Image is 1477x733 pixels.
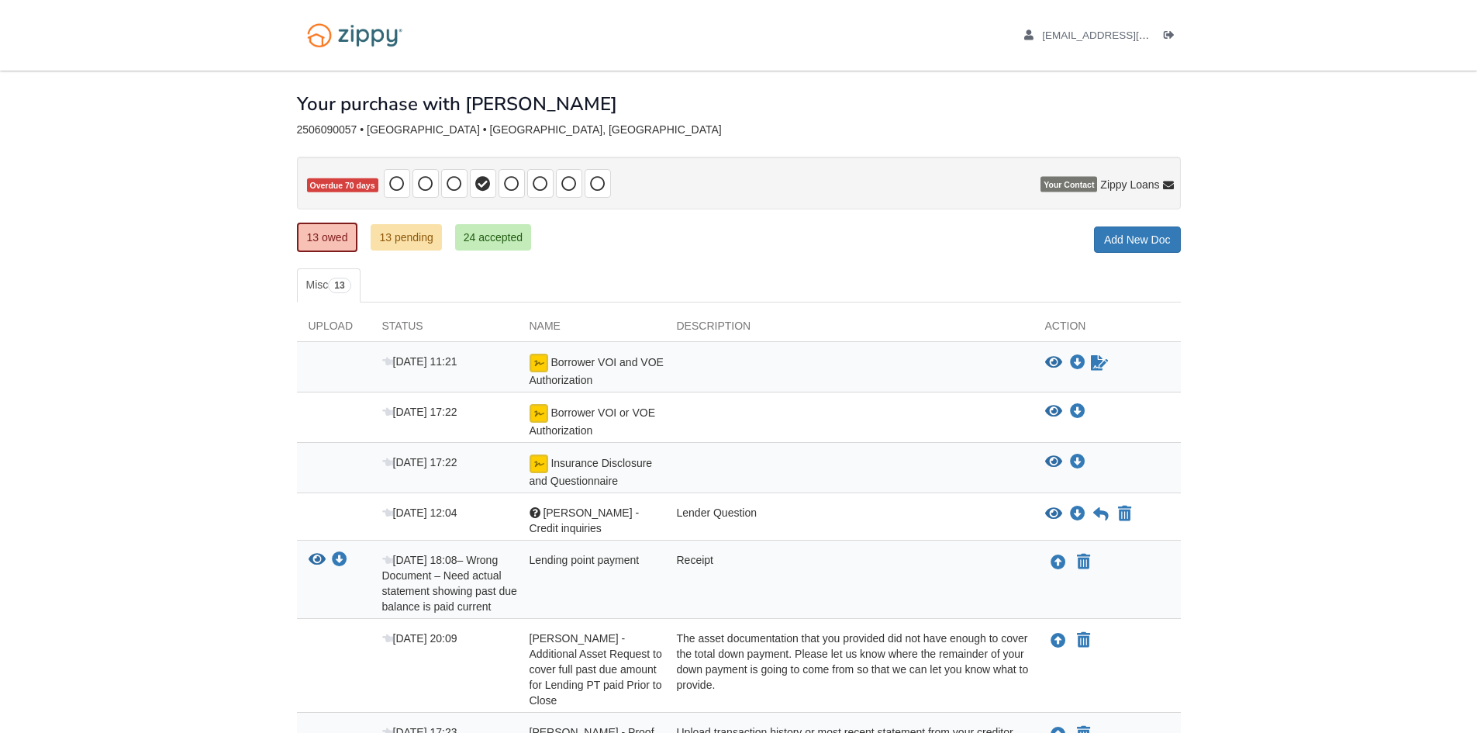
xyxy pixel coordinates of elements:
span: [DATE] 17:22 [382,406,457,418]
div: – Wrong Document – Need actual statement showing past due balance is paid current [371,552,518,614]
a: Download Borrower VOI and VOE Authorization [1070,357,1085,369]
span: [DATE] 11:21 [382,355,457,368]
span: [DATE] 12:04 [382,507,457,519]
a: Sign Form [1089,354,1109,372]
div: Description [665,318,1034,341]
button: View Insurance Disclosure and Questionnaire [1045,455,1062,470]
div: 2506090057 • [GEOGRAPHIC_DATA] • [GEOGRAPHIC_DATA], [GEOGRAPHIC_DATA] [297,123,1181,137]
span: [PERSON_NAME] - Additional Asset Request to cover full past due amount for Lending PT paid Prior ... [530,632,662,707]
a: Download Jennifer Rockow - Credit inquiries [1070,508,1085,520]
div: Receipt [665,552,1034,614]
button: Declare Jennifer Rockow - Credit inquiries not applicable [1116,505,1133,524]
div: Status [371,318,518,341]
button: Upload Lending point payment [1049,552,1068,572]
img: esign [530,404,548,423]
a: 24 accepted [455,224,531,251]
span: [DATE] 20:09 [382,632,457,645]
span: jenny53oh9@gmail.com [1042,29,1220,41]
button: Declare Lending point payment not applicable [1075,553,1092,572]
div: Action [1034,318,1181,341]
span: Lending point payment [530,554,640,566]
div: Name [518,318,665,341]
img: esign [530,455,548,473]
span: [PERSON_NAME] - Credit inquiries [530,507,640,534]
button: View Lending point payment [309,552,326,569]
a: Add New Doc [1094,226,1181,253]
a: Misc [297,268,361,303]
span: Overdue 70 days [307,178,378,193]
a: 13 owed [297,223,358,252]
button: Upload Regina Worrell - Additional Asset Request to cover full past due amount for Lending PT pai... [1049,631,1068,651]
img: Ready for you to esign [530,354,548,372]
div: The asset documentation that you provided did not have enough to cover the total down payment. Pl... [665,631,1034,708]
button: Declare Regina Worrell - Additional Asset Request to cover full past due amount for Lending PT pa... [1075,631,1092,650]
a: edit profile [1024,29,1220,45]
div: Lender Question [665,505,1034,536]
a: Download Insurance Disclosure and Questionnaire [1070,456,1085,468]
img: Logo [297,16,412,55]
button: View Borrower VOI and VOE Authorization [1045,355,1062,371]
button: View Jennifer Rockow - Credit inquiries [1045,507,1062,522]
a: Download Lending point payment [332,555,347,567]
h1: Your purchase with [PERSON_NAME] [297,94,617,114]
a: Log out [1164,29,1181,45]
span: 13 [328,278,350,293]
a: 13 pending [371,224,441,251]
span: [DATE] 17:22 [382,456,457,468]
span: Zippy Loans [1100,177,1159,192]
button: View Borrower VOI or VOE Authorization [1045,404,1062,420]
a: Download Borrower VOI or VOE Authorization [1070,406,1085,418]
span: Insurance Disclosure and Questionnaire [530,457,653,487]
span: Your Contact [1040,177,1097,192]
div: Upload [297,318,371,341]
span: Borrower VOI and VOE Authorization [530,356,664,386]
span: Borrower VOI or VOE Authorization [530,406,655,437]
span: [DATE] 18:08 [382,554,457,566]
